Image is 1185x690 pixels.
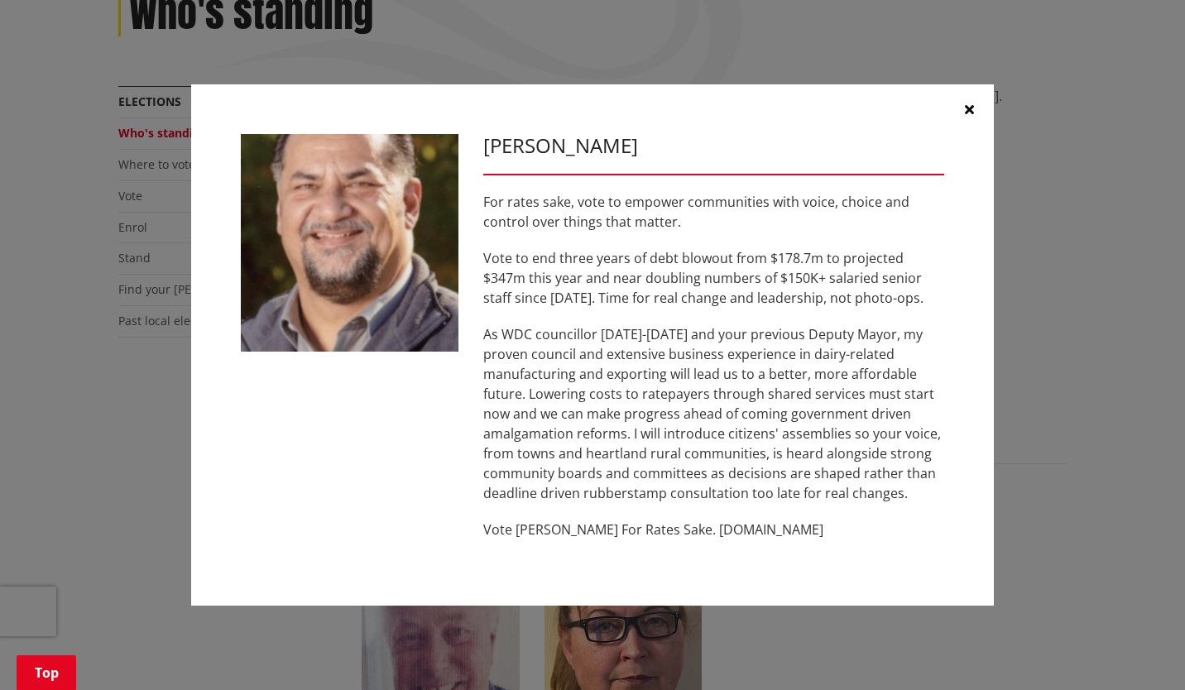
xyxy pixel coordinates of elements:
[483,324,944,503] p: As WDC councillor [DATE]-[DATE] and your previous Deputy Mayor, my proven council and extensive b...
[483,248,944,308] p: Vote to end three years of debt blowout from $178.7m to projected $347m this year and near doubli...
[483,192,944,232] p: For rates sake, vote to empower communities with voice, choice and control over things that matter.
[483,134,944,158] h3: [PERSON_NAME]
[1109,621,1168,680] iframe: Messenger Launcher
[483,520,944,539] p: Vote [PERSON_NAME] For Rates Sake. [DOMAIN_NAME]
[241,134,458,352] img: WO-M__BECH_A__EWN4j
[17,655,76,690] a: Top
